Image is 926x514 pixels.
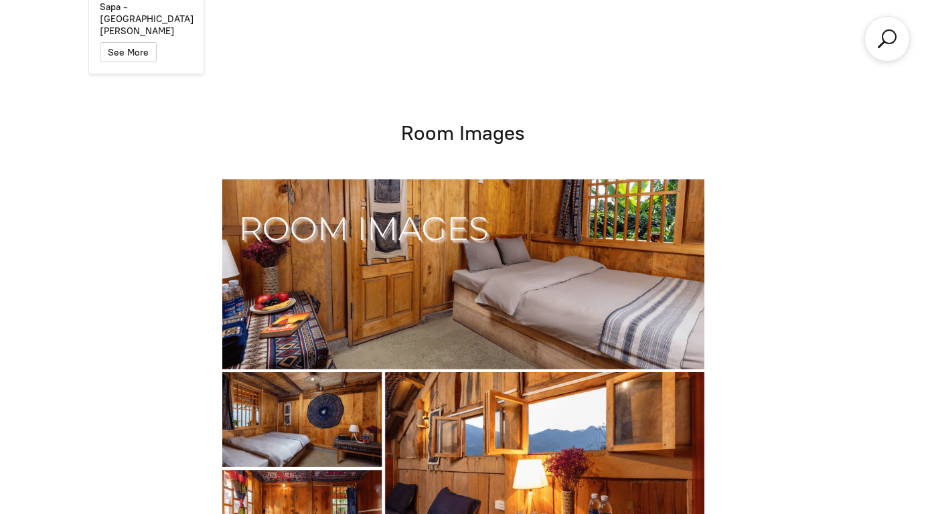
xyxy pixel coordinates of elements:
a: Search products [875,27,899,51]
h1: Room Images [88,120,838,146]
span: See More [108,47,149,58]
a: Sapa - [GEOGRAPHIC_DATA][PERSON_NAME] [89,1,204,38]
button: See More [100,42,157,62]
div: Sapa - [GEOGRAPHIC_DATA][PERSON_NAME] [100,1,193,38]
